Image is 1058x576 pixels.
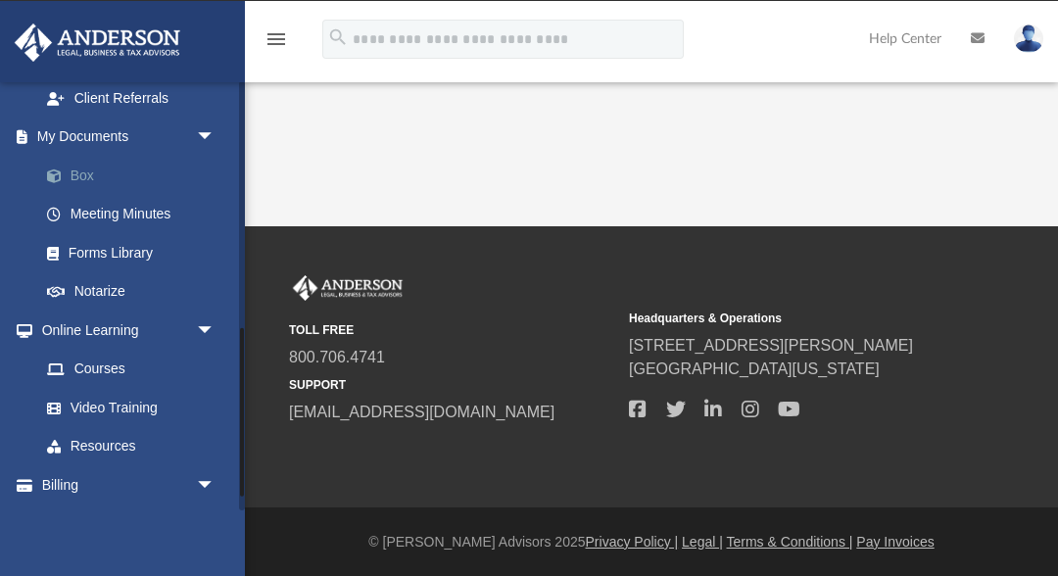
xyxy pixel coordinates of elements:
small: Headquarters & Operations [629,310,955,327]
a: Meeting Minutes [27,195,245,234]
a: Notarize [27,272,245,312]
a: Video Training [27,388,225,427]
a: Pay Invoices [856,534,934,550]
a: Legal | [682,534,723,550]
span: arrow_drop_down [196,118,235,158]
a: Billingarrow_drop_down [14,465,245,504]
a: My Documentsarrow_drop_down [14,118,245,157]
a: Forms Library [27,233,235,272]
span: arrow_drop_down [196,465,235,505]
div: © [PERSON_NAME] Advisors 2025 [245,532,1058,552]
span: arrow_drop_down [196,311,235,351]
a: Courses [27,350,235,389]
a: Privacy Policy | [586,534,679,550]
i: menu [264,27,288,51]
a: Events Calendar [14,504,245,544]
small: TOLL FREE [289,321,615,339]
a: [GEOGRAPHIC_DATA][US_STATE] [629,360,880,377]
a: [EMAIL_ADDRESS][DOMAIN_NAME] [289,404,554,420]
a: Resources [27,427,235,466]
small: SUPPORT [289,376,615,394]
a: Box [27,156,245,195]
a: menu [264,37,288,51]
img: User Pic [1014,24,1043,53]
a: Online Learningarrow_drop_down [14,311,235,350]
img: Anderson Advisors Platinum Portal [9,24,186,62]
a: [STREET_ADDRESS][PERSON_NAME] [629,337,913,354]
img: Anderson Advisors Platinum Portal [289,275,407,301]
i: search [327,26,349,48]
a: 800.706.4741 [289,349,385,365]
a: Client Referrals [27,78,235,118]
a: Terms & Conditions | [727,534,853,550]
